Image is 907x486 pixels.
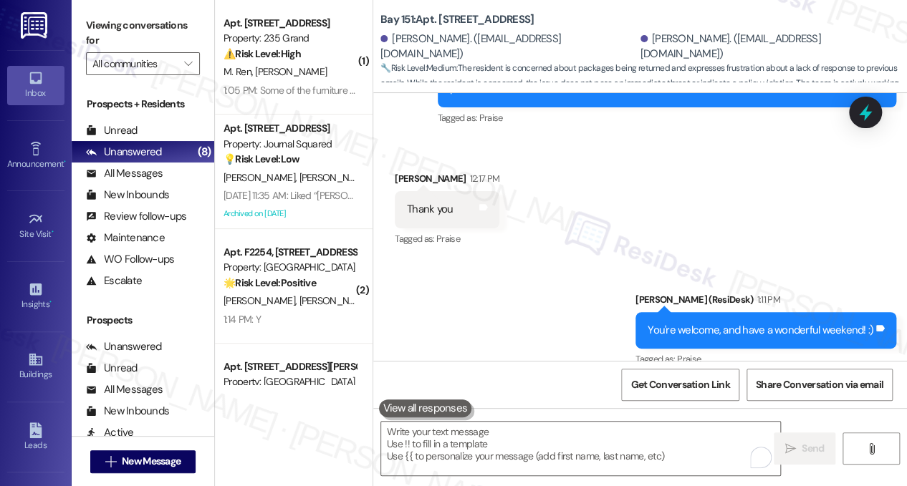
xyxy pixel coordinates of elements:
[753,292,779,307] div: 1:11 PM
[255,65,327,78] span: [PERSON_NAME]
[72,97,214,112] div: Prospects + Residents
[224,47,301,60] strong: ⚠️ Risk Level: High
[224,171,299,184] span: [PERSON_NAME]
[395,171,499,191] div: [PERSON_NAME]
[7,207,64,246] a: Site Visit •
[86,123,138,138] div: Unread
[49,297,52,307] span: •
[380,31,637,62] div: [PERSON_NAME]. ([EMAIL_ADDRESS][DOMAIN_NAME])
[479,112,502,124] span: Praise
[621,369,739,401] button: Get Conversation Link
[86,230,165,246] div: Maintenance
[86,361,138,376] div: Unread
[7,277,64,316] a: Insights •
[381,422,780,475] textarea: To enrich screen reader interactions, please activate Accessibility in Grammarly extension settings
[648,323,873,338] div: You're welcome, and have a wonderful weekend! :)
[52,227,54,237] span: •
[380,61,907,107] span: : The resident is concerned about packages being returned and expresses frustration about a lack ...
[92,52,177,75] input: All communities
[86,209,186,224] div: Review follow-ups
[630,377,729,392] span: Get Conversation Link
[7,418,64,457] a: Leads
[90,450,196,473] button: New Message
[7,66,64,105] a: Inbox
[7,347,64,386] a: Buildings
[640,31,897,62] div: [PERSON_NAME]. ([EMAIL_ADDRESS][DOMAIN_NAME])
[299,171,375,184] span: [PERSON_NAME]
[222,205,357,223] div: Archived on [DATE]
[86,339,162,354] div: Unanswered
[785,443,796,455] i: 
[64,157,66,167] span: •
[436,233,460,245] span: Praise
[224,31,356,46] div: Property: 235 Grand
[395,228,499,249] div: Tagged as:
[122,454,181,469] span: New Message
[72,313,214,328] div: Prospects
[380,12,534,27] b: Bay 151: Apt. [STREET_ADDRESS]
[86,404,169,419] div: New Inbounds
[677,353,701,365] span: Praise
[86,188,169,203] div: New Inbounds
[299,294,371,307] span: [PERSON_NAME]
[865,443,876,455] i: 
[105,456,116,467] i: 
[635,292,896,312] div: [PERSON_NAME] (ResiDesk)
[438,107,897,128] div: Tagged as:
[224,84,872,97] div: 1:05 PM: Some of the furniture is broken or almost broken when we moved in. I already put a maint...
[184,58,192,69] i: 
[774,432,835,465] button: Send
[86,382,163,397] div: All Messages
[21,12,50,39] img: ResiDesk Logo
[407,202,453,217] div: Thank you
[224,276,316,289] strong: 🌟 Risk Level: Positive
[224,65,255,78] span: M. Ren
[224,374,356,389] div: Property: [GEOGRAPHIC_DATA]
[224,121,356,136] div: Apt. [STREET_ADDRESS]
[194,141,214,163] div: (8)
[86,425,134,440] div: Active
[747,369,893,401] button: Share Conversation via email
[756,377,883,392] span: Share Conversation via email
[224,359,356,374] div: Apt. [STREET_ADDRESS][PERSON_NAME]
[224,313,261,326] div: 1:14 PM: Y
[224,245,356,260] div: Apt. F2254, [STREET_ADDRESS][PERSON_NAME]
[802,441,824,456] span: Send
[224,137,356,152] div: Property: Journal Squared
[224,152,299,165] strong: 💡 Risk Level: Low
[466,171,500,186] div: 12:17 PM
[380,62,456,74] strong: 🔧 Risk Level: Medium
[224,260,356,275] div: Property: [GEOGRAPHIC_DATA]
[86,252,174,267] div: WO Follow-ups
[86,14,200,52] label: Viewing conversations for
[86,166,163,181] div: All Messages
[224,294,299,307] span: [PERSON_NAME]
[635,349,896,369] div: Tagged as:
[86,273,142,288] div: Escalate
[86,145,162,160] div: Unanswered
[224,16,356,31] div: Apt. [STREET_ADDRESS]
